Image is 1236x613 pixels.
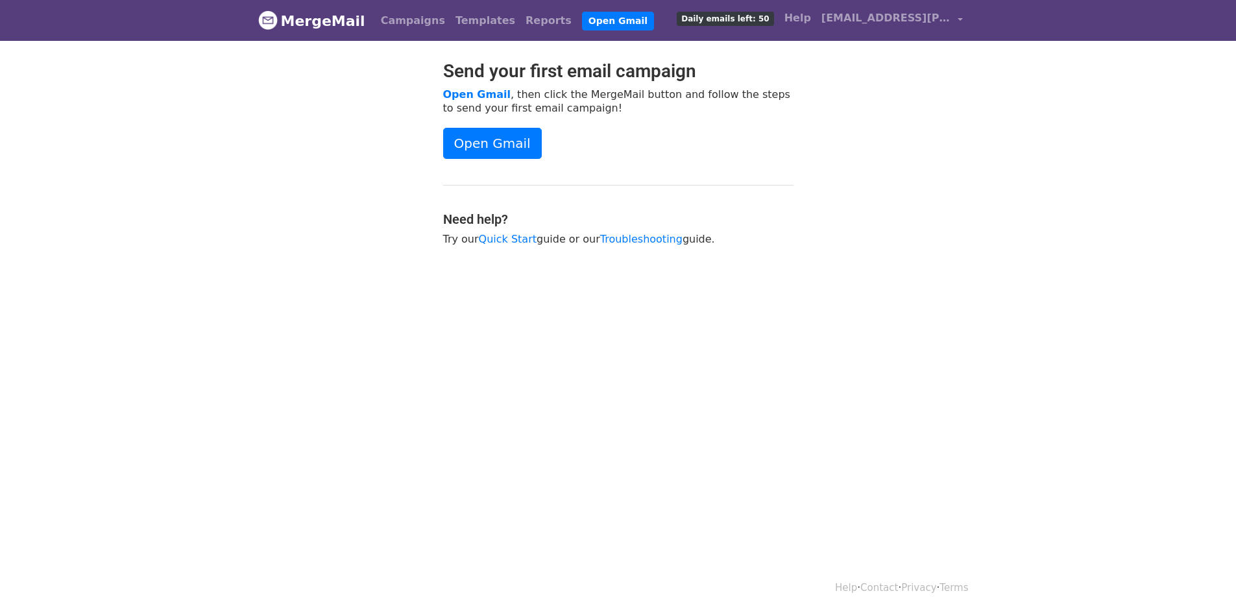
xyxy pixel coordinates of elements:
[258,7,365,34] a: MergeMail
[821,10,951,26] span: [EMAIL_ADDRESS][PERSON_NAME][DOMAIN_NAME]
[258,10,278,30] img: MergeMail logo
[600,233,683,245] a: Troubleshooting
[376,8,450,34] a: Campaigns
[443,88,511,101] a: Open Gmail
[479,233,537,245] a: Quick Start
[779,5,816,31] a: Help
[816,5,968,36] a: [EMAIL_ADDRESS][PERSON_NAME][DOMAIN_NAME]
[677,12,773,26] span: Daily emails left: 50
[939,582,968,594] a: Terms
[450,8,520,34] a: Templates
[443,128,542,159] a: Open Gmail
[860,582,898,594] a: Contact
[520,8,577,34] a: Reports
[443,211,794,227] h4: Need help?
[672,5,779,31] a: Daily emails left: 50
[901,582,936,594] a: Privacy
[443,232,794,246] p: Try our guide or our guide.
[582,12,654,30] a: Open Gmail
[443,60,794,82] h2: Send your first email campaign
[835,582,857,594] a: Help
[443,88,794,115] p: , then click the MergeMail button and follow the steps to send your first email campaign!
